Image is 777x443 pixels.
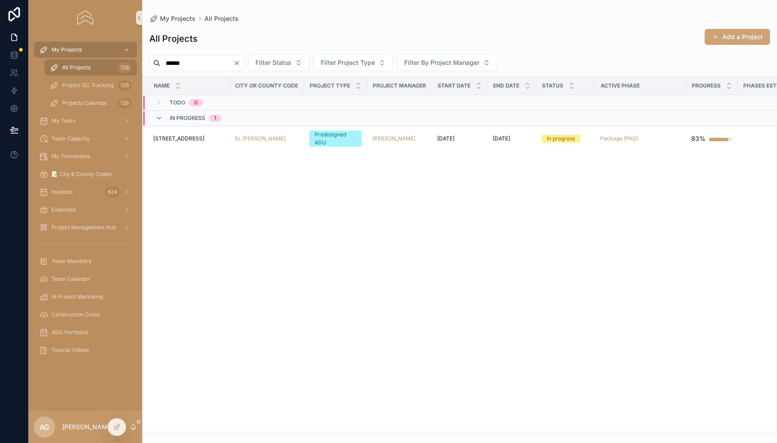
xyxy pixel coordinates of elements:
[160,14,195,23] span: My Projects
[34,324,137,340] a: ADU Portfolios
[248,54,310,71] button: Select Button
[52,135,90,142] span: Team Capacity
[52,171,112,178] span: 📝 City & County Codes
[62,82,113,89] span: Project GC Tracking
[52,117,76,124] span: My Tasks
[153,135,224,142] a: [STREET_ADDRESS]
[34,342,137,358] a: Tutorial Videos
[601,82,640,89] span: Active Phase
[170,115,205,122] span: In progress
[34,42,137,58] a: My Projects
[34,307,137,323] a: Construction Costs
[542,135,590,143] a: In progress
[313,54,393,71] button: Select Button
[34,289,137,305] a: IA Project Marketing
[52,188,72,196] span: Invoices
[149,32,198,45] h1: All Projects
[34,148,137,164] a: My Timesheets
[40,422,49,432] span: AG
[149,14,195,23] a: My Projects
[52,46,82,53] span: My Projects
[52,206,76,213] span: Expenses
[437,135,482,142] a: [DATE]
[118,98,131,108] div: 128
[321,58,375,67] span: Filter Project Type
[233,60,244,67] button: Clear
[62,64,91,71] span: All Projects
[52,224,116,231] span: Project Management Hub
[118,62,131,73] div: 128
[62,100,108,107] span: Projects Calendar
[600,135,638,142] a: Package (PKG)
[547,135,575,143] div: In progress
[170,99,185,106] span: Todo
[315,131,356,147] div: Predesigned ADU
[255,58,291,67] span: Filter Status
[705,29,770,45] button: Add a Project
[214,115,216,122] div: 1
[310,82,350,89] span: Project Type
[600,135,681,142] a: Package (PKG)
[691,130,705,148] div: 83%
[34,166,137,182] a: 📝 City & County Codes
[194,99,198,106] div: 0
[438,82,470,89] span: Start Date
[493,135,510,142] span: [DATE]
[52,347,89,354] span: Tutorial Videos
[52,293,103,300] span: IA Project Marketing
[437,135,454,142] span: [DATE]
[309,131,362,147] a: Predesigned ADU
[204,14,239,23] a: All Projects
[62,423,113,431] p: [PERSON_NAME]
[44,95,137,111] a: Projects Calendar128
[77,11,93,25] img: App logo
[154,82,170,89] span: Name
[34,131,137,147] a: Team Capacity
[373,82,426,89] span: Project Manager
[372,135,415,142] a: [PERSON_NAME]
[153,135,204,142] span: [STREET_ADDRESS]
[235,135,286,142] a: St. [PERSON_NAME]
[34,113,137,129] a: My Tasks
[52,153,90,160] span: My Timesheets
[691,130,732,148] a: 83%
[34,202,137,218] a: Expenses
[52,329,88,336] span: ADU Portfolios
[692,82,721,89] span: Progress
[28,36,142,370] div: scrollable content
[34,253,137,269] a: Team Members
[372,135,426,142] a: [PERSON_NAME]
[34,184,137,200] a: Invoices824
[44,60,137,76] a: All Projects128
[52,275,90,283] span: Team Calendar
[52,258,91,265] span: Team Members
[542,82,563,89] span: Status
[52,311,100,318] span: Construction Costs
[105,187,120,197] div: 824
[34,220,137,235] a: Project Management Hub
[235,135,299,142] a: St. [PERSON_NAME]
[118,80,131,91] div: 128
[404,58,479,67] span: Filter By Project Manager
[493,135,531,142] a: [DATE]
[44,77,137,93] a: Project GC Tracking128
[397,54,498,71] button: Select Button
[34,271,137,287] a: Team Calendar
[493,82,519,89] span: End Date
[235,82,298,89] span: City or County Code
